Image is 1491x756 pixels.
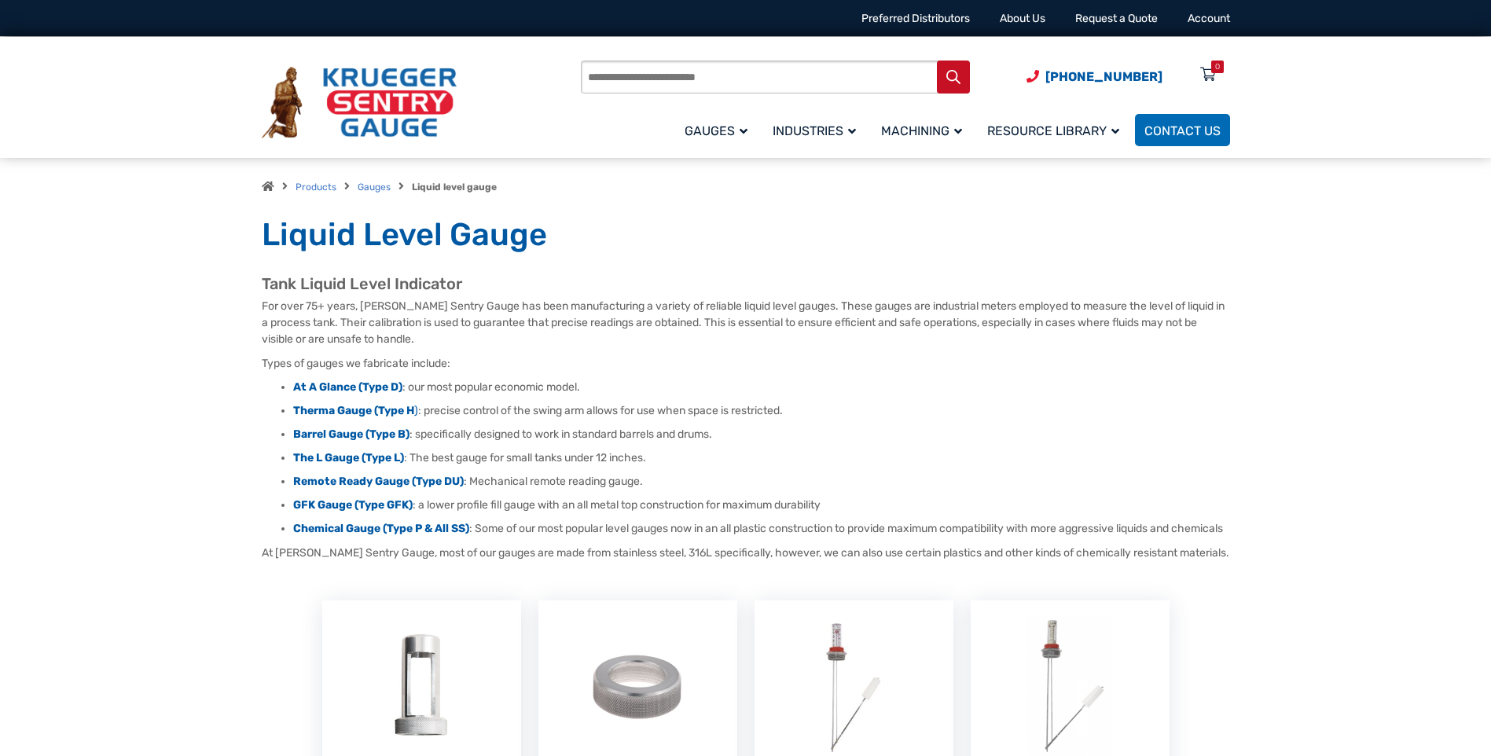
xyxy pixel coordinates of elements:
span: Contact Us [1144,123,1221,138]
a: Industries [763,112,872,149]
a: Therma Gauge (Type H) [293,404,418,417]
a: Machining [872,112,978,149]
a: Resource Library [978,112,1135,149]
span: Resource Library [987,123,1119,138]
a: Products [296,182,336,193]
a: Phone Number (920) 434-8860 [1026,67,1162,86]
li: : specifically designed to work in standard barrels and drums. [293,427,1230,442]
span: Gauges [685,123,747,138]
a: Account [1188,12,1230,25]
a: GFK Gauge (Type GFK) [293,498,413,512]
p: At [PERSON_NAME] Sentry Gauge, most of our gauges are made from stainless steel, 316L specificall... [262,545,1230,561]
h2: Tank Liquid Level Indicator [262,274,1230,294]
a: Barrel Gauge (Type B) [293,428,409,441]
a: The L Gauge (Type L) [293,451,404,464]
a: Contact Us [1135,114,1230,146]
a: Gauges [358,182,391,193]
li: : a lower profile fill gauge with an all metal top construction for maximum durability [293,497,1230,513]
li: : The best gauge for small tanks under 12 inches. [293,450,1230,466]
p: For over 75+ years, [PERSON_NAME] Sentry Gauge has been manufacturing a variety of reliable liqui... [262,298,1230,347]
a: Chemical Gauge (Type P & All SS) [293,522,469,535]
li: : our most popular economic model. [293,380,1230,395]
li: : Some of our most popular level gauges now in an all plastic construction to provide maximum com... [293,521,1230,537]
li: : precise control of the swing arm allows for use when space is restricted. [293,403,1230,419]
a: About Us [1000,12,1045,25]
p: Types of gauges we fabricate include: [262,355,1230,372]
a: Gauges [675,112,763,149]
div: 0 [1215,61,1220,73]
a: Request a Quote [1075,12,1158,25]
strong: Liquid level gauge [412,182,497,193]
a: Preferred Distributors [861,12,970,25]
h1: Liquid Level Gauge [262,215,1230,255]
span: [PHONE_NUMBER] [1045,69,1162,84]
span: Machining [881,123,962,138]
li: : Mechanical remote reading gauge. [293,474,1230,490]
img: Krueger Sentry Gauge [262,67,457,139]
a: Remote Ready Gauge (Type DU) [293,475,464,488]
strong: Therma Gauge (Type H [293,404,414,417]
a: At A Glance (Type D) [293,380,402,394]
span: Industries [773,123,856,138]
